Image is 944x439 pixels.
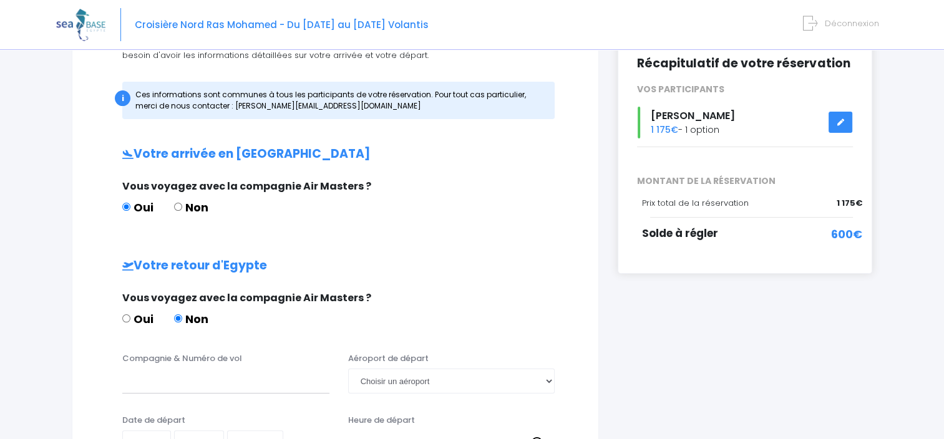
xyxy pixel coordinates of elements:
input: Oui [122,203,130,211]
label: Oui [122,311,153,327]
label: Aéroport de départ [348,352,429,365]
h2: Votre retour d'Egypte [97,259,573,273]
input: Non [174,314,182,322]
h2: Votre arrivée en [GEOGRAPHIC_DATA] [97,147,573,162]
label: Date de départ [122,414,185,427]
span: Vous voyagez avec la compagnie Air Masters ? [122,179,371,193]
div: - 1 option [628,107,862,138]
label: Non [174,199,208,216]
span: 1 175€ [651,123,678,136]
label: Compagnie & Numéro de vol [122,352,242,365]
label: Oui [122,199,153,216]
div: VOS PARTICIPANTS [628,83,862,96]
span: Croisière Nord Ras Mohamed - Du [DATE] au [DATE] Volantis [135,18,429,31]
span: Prix total de la réservation [642,197,749,209]
div: Ces informations sont communes à tous les participants de votre réservation. Pour tout cas partic... [122,82,555,119]
label: Non [174,311,208,327]
span: Solde à régler [642,226,718,241]
label: Heure de départ [348,414,415,427]
span: Vous voyagez avec la compagnie Air Masters ? [122,291,371,305]
input: Oui [122,314,130,322]
input: Non [174,203,182,211]
span: MONTANT DE LA RÉSERVATION [628,175,862,188]
span: [PERSON_NAME] [651,109,735,123]
span: Déconnexion [825,17,879,29]
h2: Récapitulatif de votre réservation [637,57,853,71]
div: i [115,90,130,106]
span: 600€ [831,226,862,243]
span: 1 175€ [837,197,862,210]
